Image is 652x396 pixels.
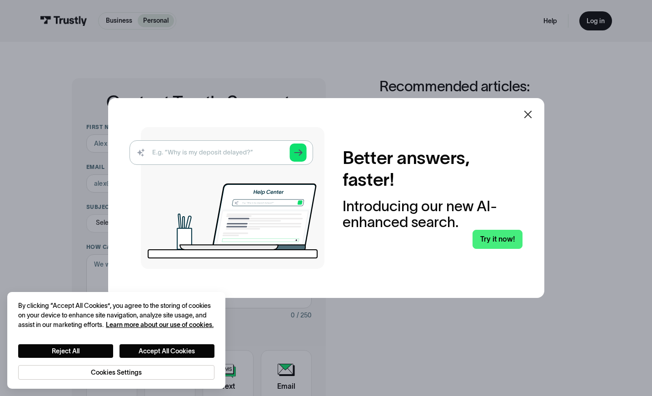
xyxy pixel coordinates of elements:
a: More information about your privacy, opens in a new tab [106,321,214,328]
h2: Better answers, faster! [343,147,522,191]
div: Cookie banner [7,292,225,389]
div: By clicking “Accept All Cookies”, you agree to the storing of cookies on your device to enhance s... [18,301,214,330]
div: Privacy [18,301,214,380]
button: Reject All [18,344,113,358]
div: Introducing our new AI-enhanced search. [343,198,522,230]
button: Accept All Cookies [119,344,214,358]
button: Cookies Settings [18,365,214,380]
a: Try it now! [473,230,523,249]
